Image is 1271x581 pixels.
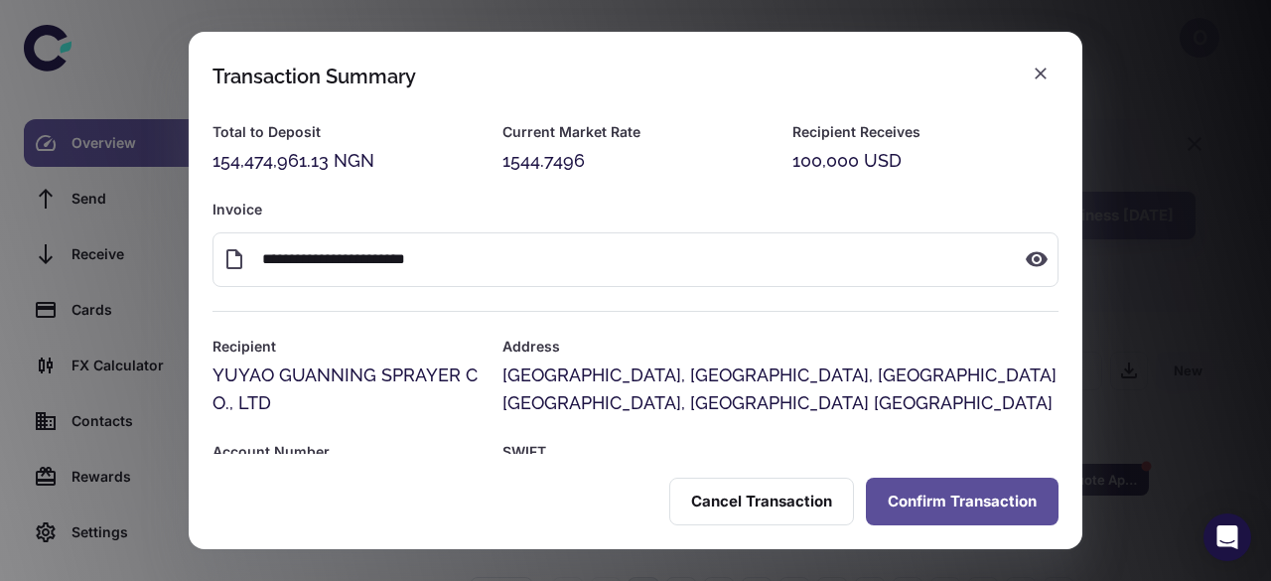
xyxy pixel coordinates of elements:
[502,441,1059,463] h6: SWIFT
[212,121,479,143] h6: Total to Deposit
[212,147,479,175] div: 154,474,961.13 NGN
[792,147,1059,175] div: 100,000 USD
[502,121,769,143] h6: Current Market Rate
[212,362,479,417] div: YUYAO GUANNING SPRAYER CO., LTD
[212,65,416,88] div: Transaction Summary
[502,147,769,175] div: 1544.7496
[212,199,1059,220] h6: Invoice
[669,478,854,525] button: Cancel Transaction
[1203,513,1251,561] div: Open Intercom Messenger
[212,336,479,358] h6: Recipient
[212,441,479,463] h6: Account Number
[866,478,1059,525] button: Confirm Transaction
[502,362,1059,417] div: [GEOGRAPHIC_DATA], [GEOGRAPHIC_DATA], [GEOGRAPHIC_DATA] [GEOGRAPHIC_DATA], [GEOGRAPHIC_DATA] [GEO...
[792,121,1059,143] h6: Recipient Receives
[502,336,1059,358] h6: Address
